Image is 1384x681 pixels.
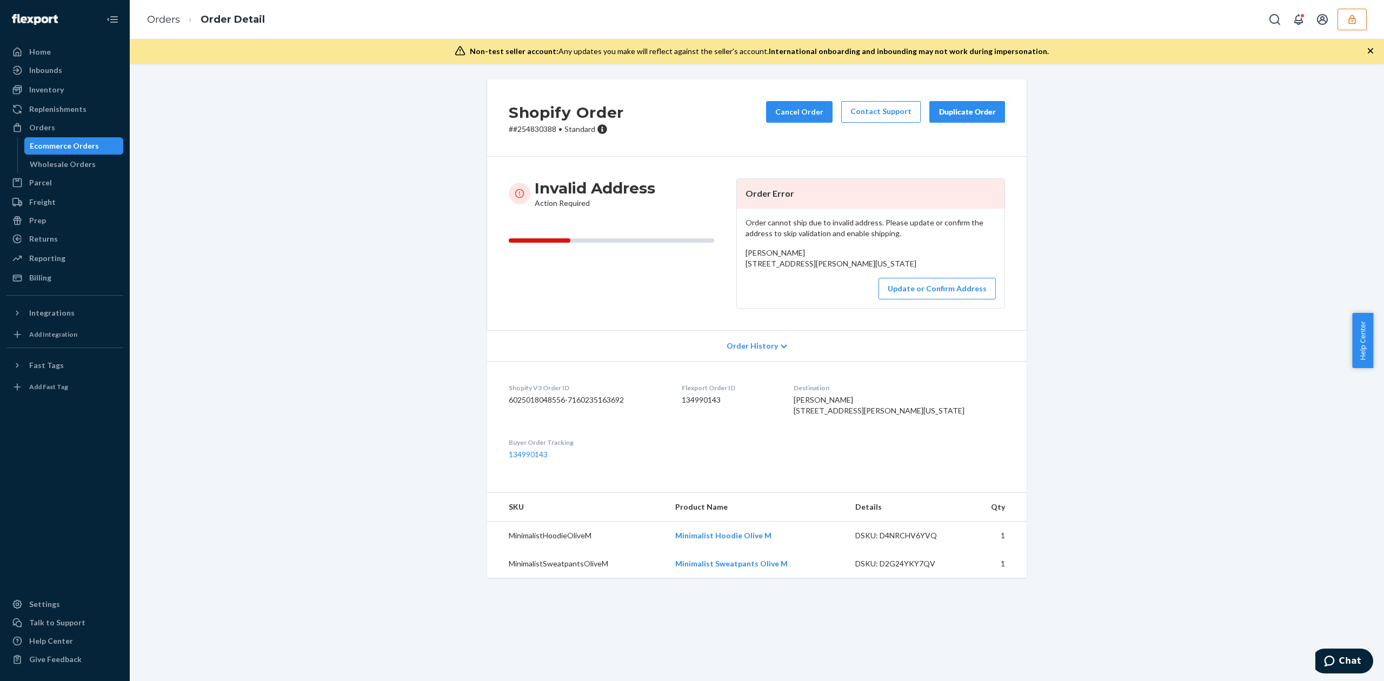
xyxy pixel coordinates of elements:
[29,617,85,628] div: Talk to Support
[29,382,68,391] div: Add Fast Tag
[794,383,1005,392] dt: Destination
[29,233,58,244] div: Returns
[470,46,1049,57] div: Any updates you make will reflect against the seller's account.
[1315,649,1373,676] iframe: Opens a widget where you can chat to one of our agents
[769,46,1049,56] span: International onboarding and inbounding may not work during impersonation.
[29,215,46,226] div: Prep
[6,193,123,211] a: Freight
[6,43,123,61] a: Home
[535,178,655,209] div: Action Required
[558,124,562,133] span: •
[509,450,548,459] a: 134990143
[509,124,624,135] p: # #254830388
[6,212,123,229] a: Prep
[939,106,996,117] div: Duplicate Order
[29,360,64,371] div: Fast Tags
[6,596,123,613] a: Settings
[29,654,82,665] div: Give Feedback
[727,340,778,351] span: Order History
[29,308,75,318] div: Integrations
[29,65,62,76] div: Inbounds
[29,197,56,208] div: Freight
[6,174,123,191] a: Parcel
[509,438,664,447] dt: Buyer Order Tracking
[147,14,180,25] a: Orders
[29,272,51,283] div: Billing
[29,177,52,188] div: Parcel
[6,357,123,374] button: Fast Tags
[138,4,274,36] ol: breadcrumbs
[667,493,846,522] th: Product Name
[879,278,996,299] button: Update or Confirm Address
[1264,9,1286,30] button: Open Search Box
[487,550,667,578] td: MinimalistSweatpantsOliveM
[29,46,51,57] div: Home
[29,253,65,264] div: Reporting
[737,179,1004,209] header: Order Error
[682,395,776,405] dd: 134990143
[746,248,916,268] span: [PERSON_NAME] [STREET_ADDRESS][PERSON_NAME][US_STATE]
[794,395,964,415] span: [PERSON_NAME] [STREET_ADDRESS][PERSON_NAME][US_STATE]
[24,137,124,155] a: Ecommerce Orders
[1352,313,1373,368] button: Help Center
[201,14,265,25] a: Order Detail
[847,493,966,522] th: Details
[6,230,123,248] a: Returns
[682,383,776,392] dt: Flexport Order ID
[6,378,123,396] a: Add Fast Tag
[102,9,123,30] button: Close Navigation
[675,531,771,540] a: Minimalist Hoodie Olive M
[6,81,123,98] a: Inventory
[470,46,558,56] span: Non-test seller account:
[487,493,667,522] th: SKU
[746,217,996,239] p: Order cannot ship due to invalid address. Please update or confirm the address to skip validation...
[509,101,624,124] h2: Shopify Order
[6,614,123,631] button: Talk to Support
[29,599,60,610] div: Settings
[487,522,667,550] td: MinimalistHoodieOliveM
[6,304,123,322] button: Integrations
[675,559,788,568] a: Minimalist Sweatpants Olive M
[29,84,64,95] div: Inventory
[6,632,123,650] a: Help Center
[929,101,1005,123] button: Duplicate Order
[29,636,73,646] div: Help Center
[564,124,595,133] span: Standard
[30,141,99,151] div: Ecommerce Orders
[12,14,58,25] img: Flexport logo
[29,330,77,339] div: Add Integration
[965,522,1027,550] td: 1
[29,104,86,115] div: Replenishments
[6,101,123,118] a: Replenishments
[855,530,957,541] div: DSKU: D4NRCHV6YVQ
[509,395,664,405] dd: 6025018048556-7160235163692
[535,178,655,198] h3: Invalid Address
[29,122,55,133] div: Orders
[6,250,123,267] a: Reporting
[766,101,833,123] button: Cancel Order
[6,119,123,136] a: Orders
[30,159,96,170] div: Wholesale Orders
[6,326,123,343] a: Add Integration
[509,383,664,392] dt: Shopify V3 Order ID
[1288,9,1309,30] button: Open notifications
[855,558,957,569] div: DSKU: D2G24YKY7QV
[841,101,921,123] a: Contact Support
[1312,9,1333,30] button: Open account menu
[6,651,123,668] button: Give Feedback
[6,269,123,286] a: Billing
[965,493,1027,522] th: Qty
[965,550,1027,578] td: 1
[24,156,124,173] a: Wholesale Orders
[6,62,123,79] a: Inbounds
